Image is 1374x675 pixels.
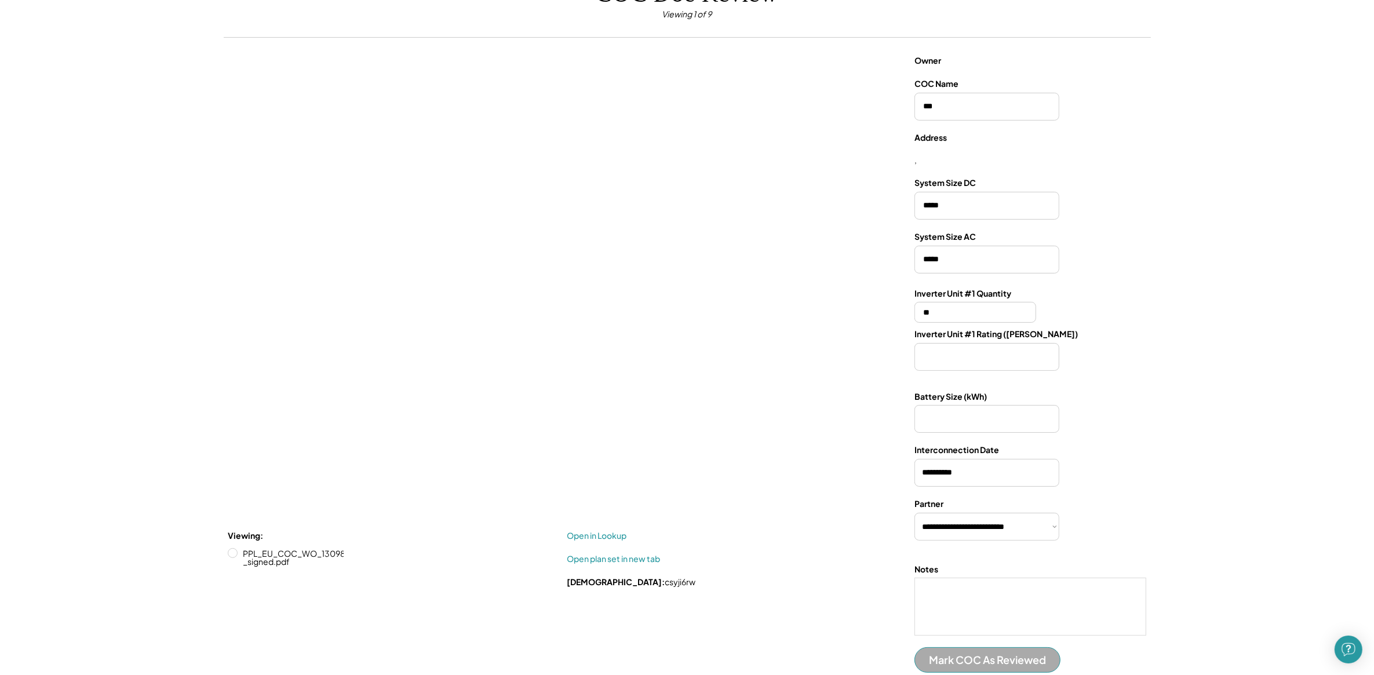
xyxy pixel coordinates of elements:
div: Partner [914,498,943,510]
div: Inverter Unit #1 Rating ([PERSON_NAME]) [914,329,1078,340]
strong: Address [914,132,947,143]
strong: [DEMOGRAPHIC_DATA]: [567,577,665,587]
div: System Size AC [914,231,976,243]
div: Viewing 1 of 9 [662,9,712,20]
div: System Size DC [914,177,976,189]
div: , [914,132,947,166]
button: Mark COC As Reviewed [914,647,1060,673]
div: Battery Size (kWh) [914,391,987,403]
div: Notes [914,564,938,575]
div: Inverter Unit #1 Quantity [914,288,1011,300]
div: Interconnection Date [914,444,999,456]
a: Open plan set in new tab [567,553,660,565]
div: csyji6rw [567,577,695,588]
div: Open Intercom Messenger [1335,636,1362,663]
label: PPL_EU_COC_WO_13098486_-_signed.pdf [239,549,373,565]
strong: Owner [914,55,941,65]
div: COC Name [914,78,958,90]
a: Open in Lookup [567,530,654,542]
div: Viewing: [228,530,263,542]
